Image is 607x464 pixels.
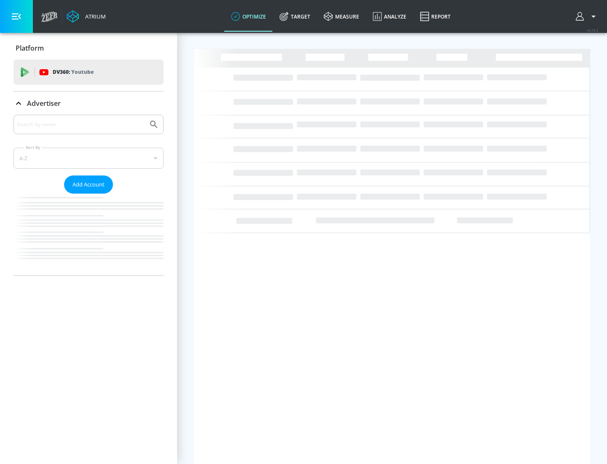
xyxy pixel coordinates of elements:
a: optimize [224,1,273,32]
a: Target [273,1,317,32]
div: Advertiser [13,115,164,275]
a: Analyze [366,1,413,32]
a: Atrium [67,10,106,23]
div: Atrium [82,13,106,20]
div: A-Z [13,148,164,169]
p: Advertiser [27,99,61,108]
span: v 4.25.2 [587,28,599,32]
a: Report [413,1,457,32]
div: DV360: Youtube [13,59,164,85]
label: Sort By [24,145,42,150]
button: Add Account [64,175,113,194]
nav: list of Advertiser [13,194,164,275]
input: Search by name [17,119,145,130]
div: Advertiser [13,92,164,115]
p: Youtube [71,67,94,76]
p: Platform [16,43,44,53]
p: DV360: [53,67,94,77]
div: Platform [13,36,164,60]
a: measure [317,1,366,32]
span: Add Account [73,180,105,189]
